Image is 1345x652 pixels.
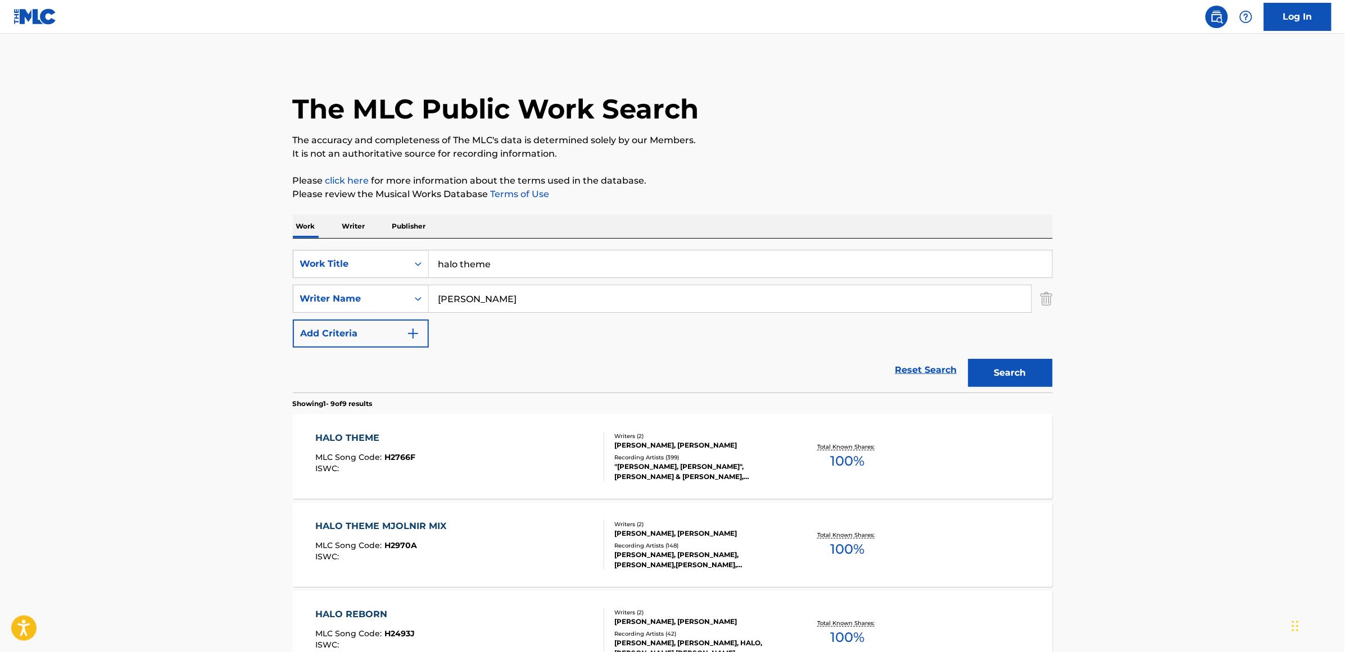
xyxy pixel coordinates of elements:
img: help [1239,10,1253,24]
p: Total Known Shares: [818,531,878,539]
a: HALO THEMEMLC Song Code:H2766FISWC:Writers (2)[PERSON_NAME], [PERSON_NAME]Recording Artists (399)... [293,414,1053,499]
div: HALO THEME [315,431,415,445]
a: HALO THEME MJOLNIR MIXMLC Song Code:H2970AISWC:Writers (2)[PERSON_NAME], [PERSON_NAME]Recording A... [293,503,1053,587]
p: Work [293,215,319,238]
img: Delete Criterion [1040,285,1053,313]
p: Total Known Shares: [818,443,878,451]
form: Search Form [293,250,1053,393]
img: MLC Logo [13,8,57,25]
div: HALO THEME MJOLNIR MIX [315,519,452,533]
span: MLC Song Code : [315,540,384,550]
a: Public Search [1206,6,1228,28]
div: HALO REBORN [315,608,415,621]
p: Please for more information about the terms used in the database. [293,174,1053,188]
div: [PERSON_NAME], [PERSON_NAME], [PERSON_NAME],[PERSON_NAME], [PERSON_NAME], [PERSON_NAME], VARIOUS ... [615,550,785,570]
p: Writer [339,215,369,238]
span: H2970A [384,540,417,550]
p: Total Known Shares: [818,619,878,627]
p: Please review the Musical Works Database [293,188,1053,201]
div: Recording Artists ( 148 ) [615,541,785,550]
button: Search [968,359,1053,387]
p: It is not an authoritative source for recording information. [293,147,1053,161]
h1: The MLC Public Work Search [293,92,699,126]
div: Work Title [300,257,401,271]
div: Writers ( 2 ) [615,432,785,440]
img: 9d2ae6d4665cec9f34b9.svg [406,327,420,340]
span: ISWC : [315,640,342,650]
span: H2766F [384,452,415,462]
div: Recording Artists ( 399 ) [615,453,785,462]
span: ISWC : [315,551,342,562]
p: Publisher [389,215,429,238]
div: [PERSON_NAME], [PERSON_NAME] [615,440,785,450]
div: [PERSON_NAME], [PERSON_NAME] [615,528,785,539]
div: Recording Artists ( 42 ) [615,630,785,638]
span: 100 % [831,539,865,559]
span: 100 % [831,627,865,648]
span: H2493J [384,628,415,639]
img: search [1210,10,1224,24]
span: MLC Song Code : [315,628,384,639]
a: Log In [1264,3,1332,31]
div: [PERSON_NAME], [PERSON_NAME] [615,617,785,627]
a: click here [325,175,369,186]
span: 100 % [831,451,865,471]
div: Writers ( 2 ) [615,608,785,617]
div: Writers ( 2 ) [615,520,785,528]
div: Writer Name [300,292,401,306]
span: ISWC : [315,463,342,473]
p: The accuracy and completeness of The MLC's data is determined solely by our Members. [293,134,1053,147]
button: Add Criteria [293,320,429,348]
p: Showing 1 - 9 of 9 results [293,399,373,409]
iframe: Chat Widget [1289,598,1345,652]
span: MLC Song Code : [315,452,384,462]
a: Terms of Use [488,189,550,199]
div: "[PERSON_NAME], [PERSON_NAME]", [PERSON_NAME] & [PERSON_NAME], [PERSON_NAME] & [PERSON_NAME], HAL... [615,462,785,482]
div: Help [1235,6,1257,28]
div: Drag [1292,609,1299,643]
a: Reset Search [890,358,963,382]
